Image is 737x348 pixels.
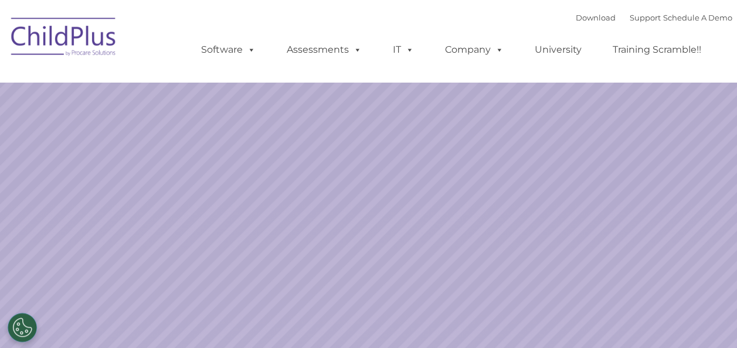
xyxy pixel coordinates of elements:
a: IT [381,38,426,62]
a: University [523,38,593,62]
font: | [576,13,732,22]
button: Cookies Settings [8,313,37,342]
a: Assessments [275,38,373,62]
a: Download [576,13,616,22]
a: Schedule A Demo [663,13,732,22]
a: Training Scramble!! [601,38,713,62]
a: Support [630,13,661,22]
a: Company [433,38,515,62]
img: ChildPlus by Procare Solutions [5,9,123,68]
a: Software [189,38,267,62]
